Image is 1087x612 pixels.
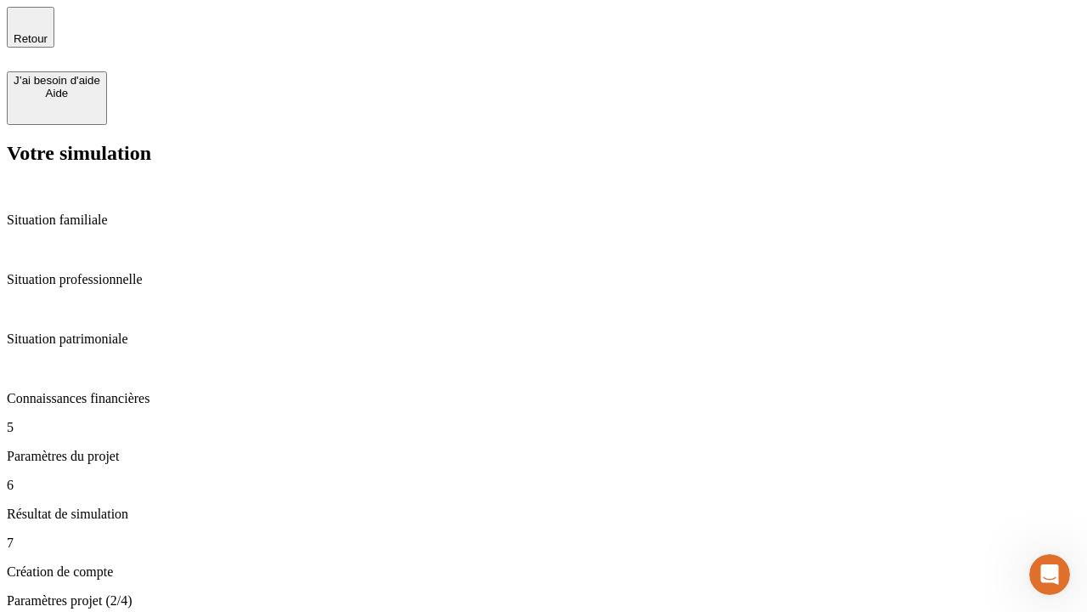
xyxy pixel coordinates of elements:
p: Situation familiale [7,212,1080,228]
button: J’ai besoin d'aideAide [7,71,107,125]
iframe: Intercom live chat [1029,554,1070,595]
button: Retour [7,7,54,48]
p: Création de compte [7,564,1080,580]
p: 6 [7,478,1080,493]
p: Connaissances financières [7,391,1080,406]
h2: Votre simulation [7,142,1080,165]
span: Retour [14,32,48,45]
p: Paramètres du projet [7,449,1080,464]
p: 7 [7,535,1080,551]
p: Situation patrimoniale [7,331,1080,347]
div: Aide [14,87,100,99]
p: 5 [7,420,1080,435]
div: J’ai besoin d'aide [14,74,100,87]
p: Paramètres projet (2/4) [7,593,1080,609]
p: Situation professionnelle [7,272,1080,287]
p: Résultat de simulation [7,507,1080,522]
